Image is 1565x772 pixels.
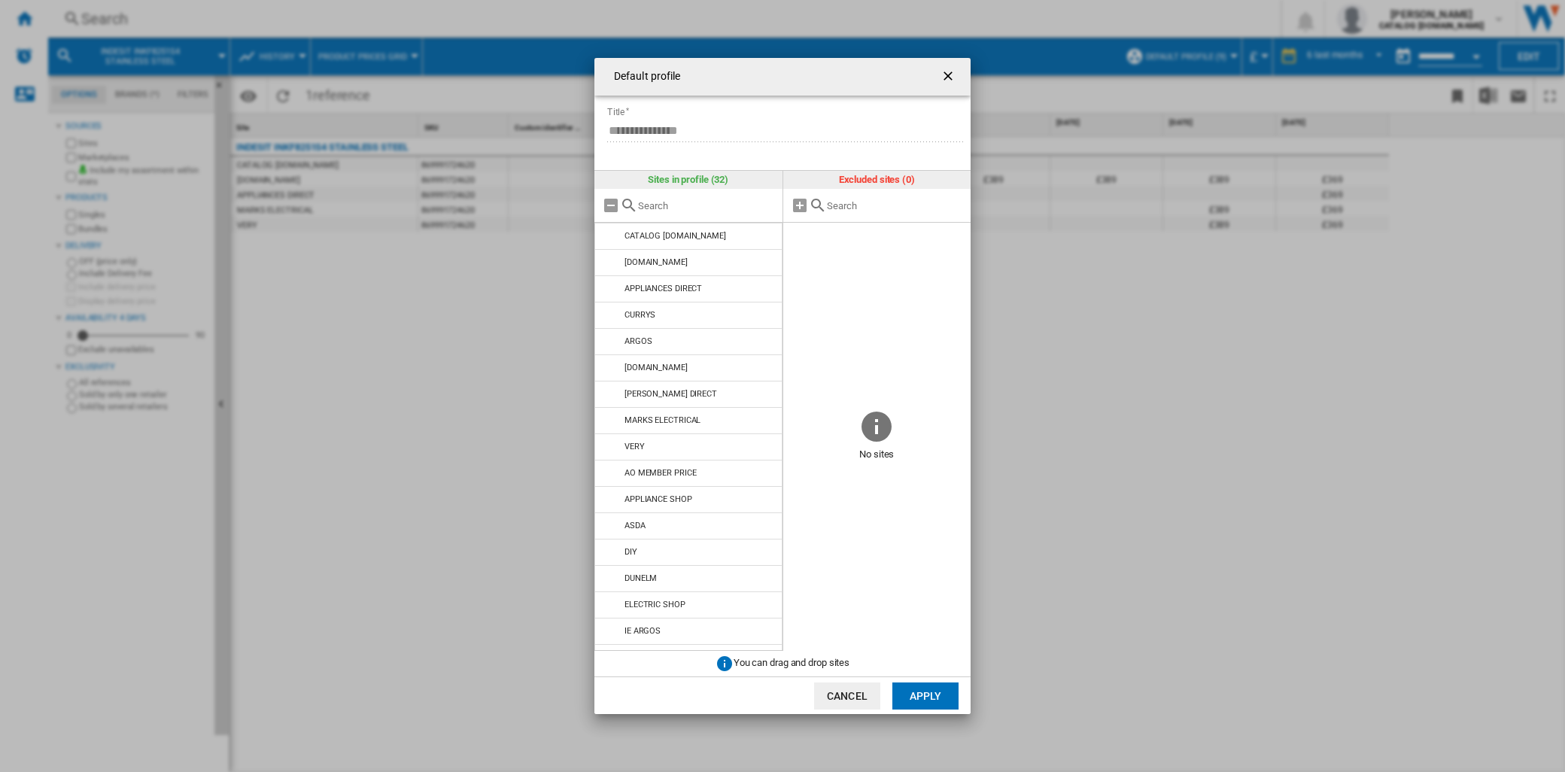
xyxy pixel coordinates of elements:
[827,200,964,211] input: Search
[624,336,652,346] div: ARGOS
[624,389,717,399] div: [PERSON_NAME] DIRECT
[624,547,637,557] div: DIY
[624,468,697,478] div: AO MEMBER PRICE
[624,521,646,530] div: ASDA
[624,284,702,293] div: APPLIANCES DIRECT
[624,573,657,583] div: DUNELM
[624,231,726,241] div: CATALOG [DOMAIN_NAME]
[934,62,965,92] button: getI18NText('BUTTONS.CLOSE_DIALOG')
[624,257,688,267] div: [DOMAIN_NAME]
[783,444,971,467] span: No sites
[624,363,688,372] div: [DOMAIN_NAME]
[941,68,959,87] ng-md-icon: getI18NText('BUTTONS.CLOSE_DIALOG')
[594,171,782,189] div: Sites in profile (32)
[624,415,700,425] div: MARKS ELECTRICAL
[814,682,880,710] button: Cancel
[791,196,809,214] md-icon: Add all
[606,69,681,84] h4: Default profile
[624,310,655,320] div: CURRYS
[624,600,685,609] div: ELECTRIC SHOP
[602,196,620,214] md-icon: Remove all
[734,657,849,668] span: You can drag and drop sites
[638,200,775,211] input: Search
[783,171,971,189] div: Excluded sites (0)
[624,626,661,636] div: IE ARGOS
[892,682,959,710] button: Apply
[624,494,692,504] div: APPLIANCE SHOP
[624,442,645,451] div: VERY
